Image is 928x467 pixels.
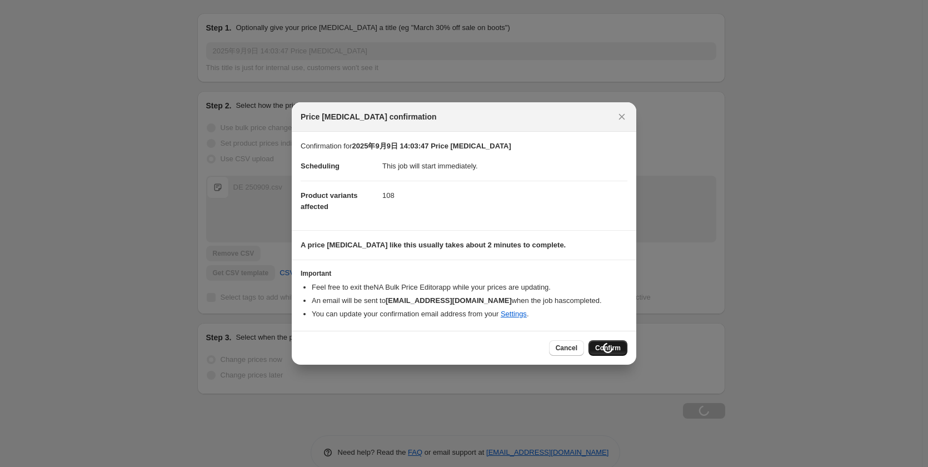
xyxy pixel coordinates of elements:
dd: This job will start immediately. [382,152,627,181]
b: 2025年9月9日 14:03:47 Price [MEDICAL_DATA] [352,142,511,150]
span: Cancel [556,344,577,352]
span: Scheduling [301,162,340,170]
b: [EMAIL_ADDRESS][DOMAIN_NAME] [386,296,512,305]
li: You can update your confirmation email address from your . [312,309,627,320]
h3: Important [301,269,627,278]
a: Settings [501,310,527,318]
dd: 108 [382,181,627,210]
b: A price [MEDICAL_DATA] like this usually takes about 2 minutes to complete. [301,241,566,249]
span: Product variants affected [301,191,358,211]
li: An email will be sent to when the job has completed . [312,295,627,306]
p: Confirmation for [301,141,627,152]
li: Feel free to exit the NA Bulk Price Editor app while your prices are updating. [312,282,627,293]
button: Cancel [549,340,584,356]
button: Close [614,109,630,125]
span: Price [MEDICAL_DATA] confirmation [301,111,437,122]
